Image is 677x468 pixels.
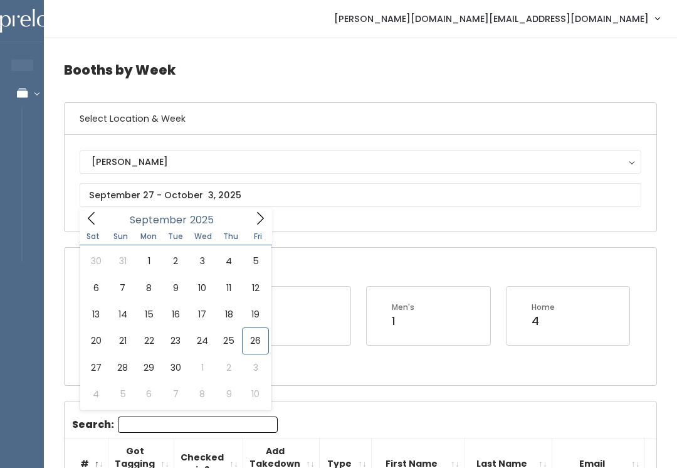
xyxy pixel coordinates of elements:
[136,248,162,274] span: September 1, 2025
[135,233,162,240] span: Mon
[136,275,162,301] span: September 8, 2025
[189,381,216,407] span: October 8, 2025
[65,103,656,135] h6: Select Location & Week
[80,150,641,174] button: [PERSON_NAME]
[334,12,649,26] span: [PERSON_NAME][DOMAIN_NAME][EMAIL_ADDRESS][DOMAIN_NAME]
[107,233,135,240] span: Sun
[83,301,109,327] span: September 13, 2025
[392,302,414,313] div: Men's
[187,212,224,228] input: Year
[136,381,162,407] span: October 6, 2025
[242,301,268,327] span: September 19, 2025
[64,53,657,87] h4: Booths by Week
[83,275,109,301] span: September 6, 2025
[92,155,629,169] div: [PERSON_NAME]
[189,248,216,274] span: September 3, 2025
[109,327,135,354] span: September 21, 2025
[244,233,272,240] span: Fri
[109,248,135,274] span: August 31, 2025
[109,381,135,407] span: October 5, 2025
[216,327,242,354] span: September 25, 2025
[130,215,187,225] span: September
[189,275,216,301] span: September 10, 2025
[80,233,107,240] span: Sat
[216,248,242,274] span: September 4, 2025
[162,248,189,274] span: September 2, 2025
[162,327,189,354] span: September 23, 2025
[83,327,109,354] span: September 20, 2025
[217,233,244,240] span: Thu
[83,248,109,274] span: August 30, 2025
[136,354,162,381] span: September 29, 2025
[189,354,216,381] span: October 1, 2025
[162,275,189,301] span: September 9, 2025
[532,302,555,313] div: Home
[162,301,189,327] span: September 16, 2025
[162,233,189,240] span: Tue
[242,381,268,407] span: October 10, 2025
[189,233,217,240] span: Wed
[322,5,672,32] a: [PERSON_NAME][DOMAIN_NAME][EMAIL_ADDRESS][DOMAIN_NAME]
[532,313,555,329] div: 4
[242,354,268,381] span: October 3, 2025
[216,381,242,407] span: October 9, 2025
[242,275,268,301] span: September 12, 2025
[109,275,135,301] span: September 7, 2025
[136,301,162,327] span: September 15, 2025
[162,381,189,407] span: October 7, 2025
[83,354,109,381] span: September 27, 2025
[189,301,216,327] span: September 17, 2025
[392,313,414,329] div: 1
[83,381,109,407] span: October 4, 2025
[162,354,189,381] span: September 30, 2025
[216,275,242,301] span: September 11, 2025
[80,183,641,207] input: September 27 - October 3, 2025
[72,417,278,433] label: Search:
[118,417,278,433] input: Search:
[189,327,216,354] span: September 24, 2025
[216,301,242,327] span: September 18, 2025
[109,301,135,327] span: September 14, 2025
[109,354,135,381] span: September 28, 2025
[242,327,268,354] span: September 26, 2025
[242,248,268,274] span: September 5, 2025
[216,354,242,381] span: October 2, 2025
[136,327,162,354] span: September 22, 2025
